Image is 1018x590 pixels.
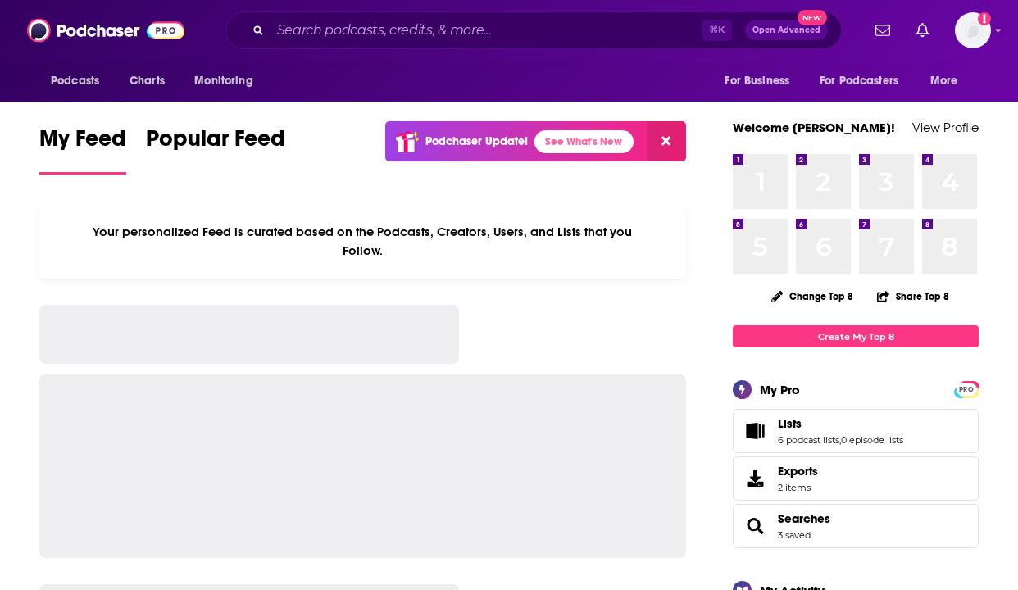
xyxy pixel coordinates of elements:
a: Searches [778,511,830,526]
a: Charts [119,66,175,97]
span: For Business [725,70,789,93]
img: User Profile [955,12,991,48]
input: Search podcasts, credits, & more... [270,17,702,43]
span: Lists [778,416,802,431]
a: Lists [778,416,903,431]
a: Create My Top 8 [733,325,979,347]
button: open menu [919,66,979,97]
span: More [930,70,958,93]
a: Show notifications dropdown [869,16,897,44]
span: Popular Feed [146,125,285,162]
a: 6 podcast lists [778,434,839,446]
a: Popular Feed [146,125,285,175]
span: Open Advanced [752,26,820,34]
span: Podcasts [51,70,99,93]
span: Lists [733,409,979,453]
img: Podchaser - Follow, Share and Rate Podcasts [27,15,184,46]
span: Exports [778,464,818,479]
span: My Feed [39,125,126,162]
span: ⌘ K [702,20,732,41]
span: PRO [957,383,976,396]
button: open menu [809,66,922,97]
a: Show notifications dropdown [910,16,935,44]
button: open menu [183,66,274,97]
span: Monitoring [194,70,252,93]
div: Search podcasts, credits, & more... [225,11,842,49]
a: Searches [739,515,771,538]
button: open menu [713,66,810,97]
a: Exports [733,456,979,501]
a: Lists [739,420,771,442]
span: Searches [733,504,979,548]
span: For Podcasters [820,70,898,93]
span: New [798,10,827,25]
button: Show profile menu [955,12,991,48]
svg: Add a profile image [978,12,991,25]
span: Charts [130,70,165,93]
a: See What's New [534,130,634,153]
button: Share Top 8 [876,280,950,312]
span: 2 items [778,482,818,493]
button: Open AdvancedNew [745,20,828,40]
a: 0 episode lists [841,434,903,446]
a: 3 saved [778,529,811,541]
button: open menu [39,66,120,97]
a: Welcome [PERSON_NAME]! [733,120,895,135]
p: Podchaser Update! [425,134,528,148]
a: View Profile [912,120,979,135]
span: , [839,434,841,446]
button: Change Top 8 [761,286,863,306]
span: Exports [739,467,771,490]
div: My Pro [760,382,800,397]
a: My Feed [39,125,126,175]
div: Your personalized Feed is curated based on the Podcasts, Creators, Users, and Lists that you Follow. [39,204,686,279]
span: Logged in as gabriellaippaso [955,12,991,48]
a: PRO [957,383,976,395]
